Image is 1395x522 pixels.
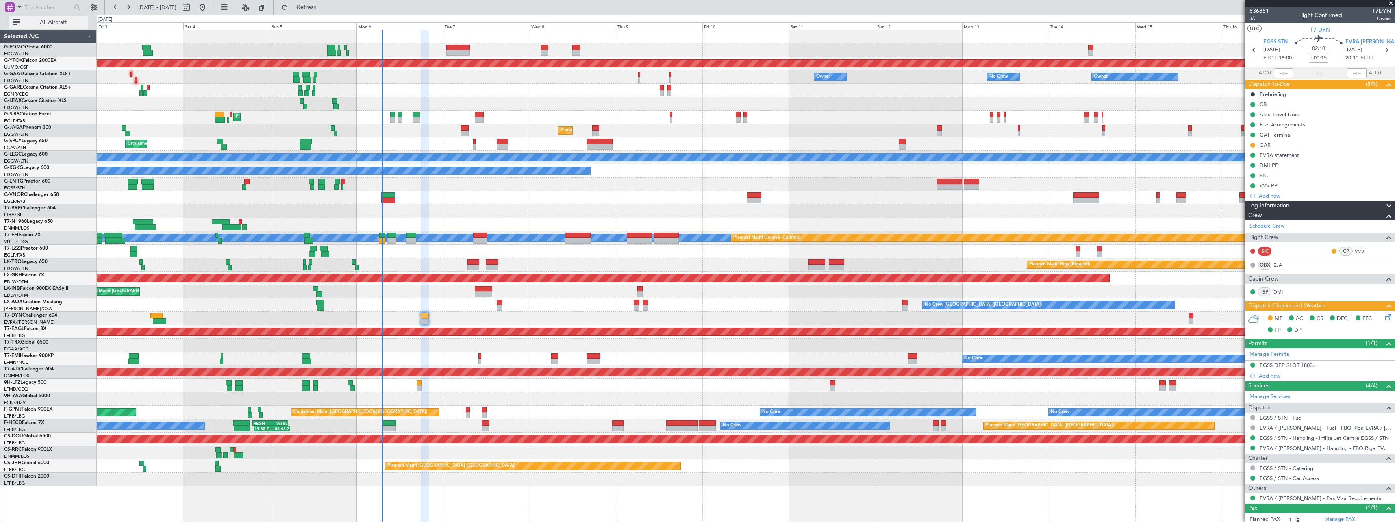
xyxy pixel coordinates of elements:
[1258,287,1271,296] div: ISP
[183,22,270,30] div: Sat 4
[270,421,287,426] div: WSSL
[1312,45,1325,53] span: 02:10
[702,22,789,30] div: Fri 10
[4,353,54,358] a: T7-EMIHawker 900XP
[1260,172,1268,179] div: SIC
[4,333,25,339] a: LFPB/LBG
[1248,454,1268,463] span: Charter
[1260,101,1267,108] div: CB
[1372,7,1391,15] span: T7DYN
[4,467,25,473] a: LFPB/LBG
[1263,38,1288,46] span: EGSS STN
[1094,71,1108,83] div: Owner
[1366,503,1378,512] span: (1/1)
[387,460,515,472] div: Planned Maint [GEOGRAPHIC_DATA] ([GEOGRAPHIC_DATA])
[272,426,289,431] div: 05:43 Z
[1248,301,1325,311] span: Dispatch Checks and Weather
[4,112,20,117] span: G-SIRS
[1260,141,1271,148] div: GAR
[616,22,702,30] div: Thu 9
[1049,22,1135,30] div: Tue 14
[1273,288,1292,296] a: DMI
[97,22,183,30] div: Fri 3
[1249,15,1269,22] span: 3/3
[1249,350,1289,359] a: Manage Permits
[1260,362,1315,369] div: EGSS DEP SLOT 1800z
[1248,484,1266,493] span: Others
[21,20,86,25] span: All Aircraft
[4,172,28,178] a: EGGW/LTN
[1260,465,1313,472] a: EGSS / STN - Catering
[1248,80,1289,89] span: Dispatch To-Dos
[4,420,44,425] a: F-HECDFalcon 7X
[4,265,28,272] a: EGGW/LTN
[1317,315,1323,323] span: CR
[4,185,26,191] a: EGSS/STN
[4,474,22,479] span: CS-DTR
[1258,247,1271,256] div: SIC
[4,219,27,224] span: T7-N1960
[4,434,51,439] a: CS-DOUGlobal 6500
[4,233,41,237] a: T7-FFIFalcon 7X
[1248,274,1279,284] span: Cabin Crew
[25,1,72,13] input: Trip Number
[1135,22,1222,30] div: Wed 15
[1273,261,1292,269] a: EJA
[4,480,25,486] a: LFPB/LBG
[964,352,983,365] div: No Crew
[4,340,21,345] span: T7-TRX
[4,58,23,63] span: G-YFOX
[4,165,49,170] a: G-KGKGLegacy 600
[1279,54,1292,62] span: 18:00
[443,22,530,30] div: Tue 7
[1260,414,1302,421] a: EGSS / STN - Fuel
[4,461,49,465] a: CS-JHHGlobal 6000
[4,447,52,452] a: CS-RRCFalcon 900LX
[278,1,326,14] button: Refresh
[1260,495,1381,502] a: EVRA / [PERSON_NAME] - Pax Visa Requirements
[1372,15,1391,22] span: Owner
[1339,247,1353,256] div: CP
[4,98,67,103] a: G-LEAXCessna Citation XLS
[925,299,1042,311] div: No Crew [GEOGRAPHIC_DATA] ([GEOGRAPHIC_DATA])
[816,71,830,83] div: Owner
[530,22,616,30] div: Wed 8
[4,139,22,144] span: G-SPCY
[4,239,28,245] a: VHHH/HKG
[1345,54,1358,62] span: 20:10
[1222,22,1308,30] div: Thu 16
[986,420,1114,432] div: Planned Maint [GEOGRAPHIC_DATA] ([GEOGRAPHIC_DATA])
[723,420,741,432] div: No Crew
[1248,504,1257,513] span: Pax
[1248,381,1269,391] span: Services
[4,394,50,398] a: 9H-YAAGlobal 5000
[1369,69,1382,77] span: ALDT
[1366,381,1378,390] span: (4/4)
[4,152,22,157] span: G-LEGC
[4,461,22,465] span: CS-JHH
[762,406,781,418] div: No Crew
[4,273,44,278] a: LX-GBHFalcon 7X
[4,380,20,385] span: 9H-LPZ
[4,192,24,197] span: G-VNOR
[1258,261,1271,270] div: OBX
[4,158,28,164] a: EGGW/LTN
[1260,162,1278,169] div: DMI PP
[4,139,48,144] a: G-SPCYLegacy 650
[4,400,26,406] a: FCBB/BZV
[1260,424,1391,431] a: EVRA / [PERSON_NAME] - Fuel - FBO Riga EVRA / [PERSON_NAME]
[4,219,53,224] a: T7-N1960Legacy 650
[4,394,22,398] span: 9H-YAA
[4,407,52,412] a: F-GPNJFalcon 900EX
[293,406,427,418] div: Unplanned Maint [GEOGRAPHIC_DATA] ([GEOGRAPHIC_DATA])
[4,145,26,151] a: LGAV/ATH
[4,131,28,137] a: EGGW/LTN
[1248,339,1267,348] span: Permits
[1355,248,1373,255] a: VVV
[1260,91,1286,98] div: Prebriefing
[4,179,50,184] a: G-ENRGPraetor 600
[4,453,29,459] a: DNMM/LOS
[1263,54,1277,62] span: ETOT
[4,440,25,446] a: LFPB/LBG
[98,16,112,23] div: [DATE]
